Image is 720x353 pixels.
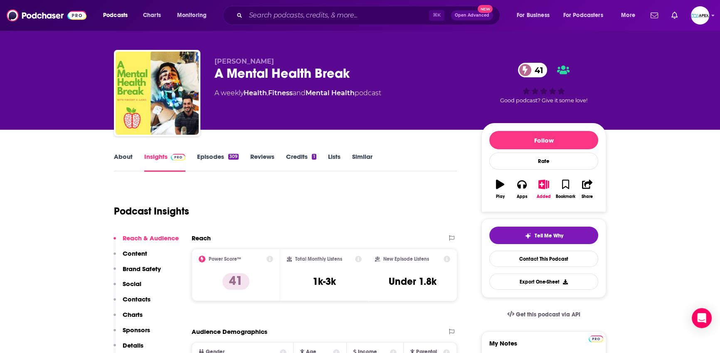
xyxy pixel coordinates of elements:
p: Contacts [123,295,150,303]
a: Credits1 [286,153,316,172]
button: open menu [615,9,646,22]
span: Open Advanced [455,13,489,17]
button: Content [113,249,147,265]
button: Share [577,174,598,204]
button: Reach & Audience [113,234,179,249]
p: Charts [123,311,143,318]
img: Podchaser - Follow, Share and Rate Podcasts [7,7,86,23]
a: Fitness [268,89,293,97]
span: Tell Me Why [535,232,563,239]
a: 41 [518,63,547,77]
div: Rate [489,153,598,170]
h3: 1k-3k [313,275,336,288]
button: Bookmark [555,174,576,204]
span: [PERSON_NAME] [215,57,274,65]
span: Good podcast? Give it some love! [500,97,587,104]
p: 41 [222,273,249,290]
div: Open Intercom Messenger [692,308,712,328]
div: 309 [228,154,239,160]
span: Get this podcast via API [516,311,580,318]
div: Search podcasts, credits, & more... [231,6,508,25]
p: Sponsors [123,326,150,334]
img: A Mental Health Break [116,52,199,135]
a: Get this podcast via API [501,304,587,325]
button: Show profile menu [691,6,709,25]
p: Social [123,280,141,288]
span: Logged in as Apex [691,6,709,25]
h2: Reach [192,234,211,242]
p: Brand Safety [123,265,161,273]
span: Podcasts [103,10,128,21]
img: tell me why sparkle [525,232,531,239]
a: Reviews [250,153,274,172]
a: Health [244,89,267,97]
span: and [293,89,306,97]
button: open menu [97,9,138,22]
h2: Power Score™ [209,256,241,262]
button: Play [489,174,511,204]
button: open menu [558,9,615,22]
a: Show notifications dropdown [647,8,661,22]
img: Podchaser Pro [589,336,603,342]
button: open menu [171,9,217,22]
h3: Under 1.8k [389,275,436,288]
span: For Business [517,10,550,21]
div: Added [537,194,551,199]
h1: Podcast Insights [114,205,189,217]
a: Episodes309 [197,153,239,172]
span: For Podcasters [563,10,603,21]
p: Reach & Audience [123,234,179,242]
a: About [114,153,133,172]
span: More [621,10,635,21]
button: Follow [489,131,598,149]
a: Mental Health [306,89,355,97]
p: Details [123,341,143,349]
a: Similar [352,153,372,172]
button: Social [113,280,141,295]
div: Share [582,194,593,199]
a: InsightsPodchaser Pro [144,153,185,172]
h2: Total Monthly Listens [295,256,342,262]
div: Bookmark [556,194,575,199]
button: tell me why sparkleTell Me Why [489,227,598,244]
span: New [478,5,493,13]
a: Charts [138,9,166,22]
a: Show notifications dropdown [668,8,681,22]
h2: New Episode Listens [383,256,429,262]
button: Apps [511,174,533,204]
h2: Audience Demographics [192,328,267,336]
a: Contact This Podcast [489,251,598,267]
button: Added [533,174,555,204]
div: Play [496,194,505,199]
button: Sponsors [113,326,150,341]
input: Search podcasts, credits, & more... [246,9,429,22]
button: Open AdvancedNew [451,10,493,20]
span: Charts [143,10,161,21]
div: Apps [517,194,528,199]
button: Brand Safety [113,265,161,280]
img: User Profile [691,6,709,25]
a: Lists [328,153,340,172]
img: Podchaser Pro [171,154,185,160]
div: A weekly podcast [215,88,381,98]
button: Export One-Sheet [489,274,598,290]
span: ⌘ K [429,10,444,21]
div: 41Good podcast? Give it some love! [481,57,606,109]
button: open menu [511,9,560,22]
span: 41 [526,63,547,77]
span: , [267,89,268,97]
span: Monitoring [177,10,207,21]
button: Contacts [113,295,150,311]
p: Content [123,249,147,257]
button: Charts [113,311,143,326]
div: 1 [312,154,316,160]
a: Pro website [589,334,603,342]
